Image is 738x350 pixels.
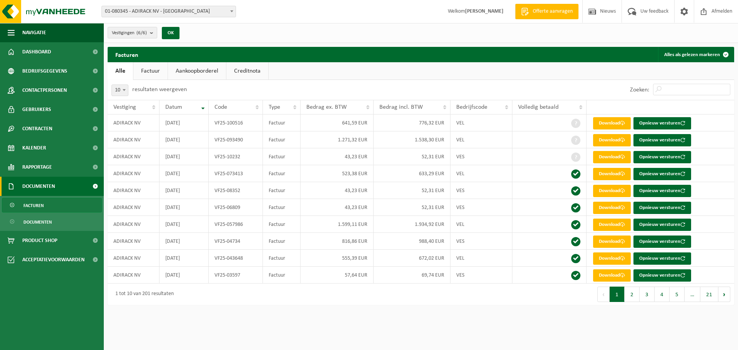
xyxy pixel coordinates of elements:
[263,216,301,233] td: Factuur
[301,216,374,233] td: 1.599,11 EUR
[633,151,691,163] button: Opnieuw versturen
[263,233,301,250] td: Factuur
[655,287,670,302] button: 4
[263,250,301,267] td: Factuur
[209,250,263,267] td: VF25-043648
[593,269,631,282] a: Download
[633,168,691,180] button: Opnieuw versturen
[374,250,450,267] td: 672,02 EUR
[450,182,512,199] td: VES
[374,131,450,148] td: 1.538,30 EUR
[301,165,374,182] td: 523,38 EUR
[593,236,631,248] a: Download
[269,104,280,110] span: Type
[108,267,160,284] td: ADIRACK NV
[633,219,691,231] button: Opnieuw versturen
[450,148,512,165] td: VES
[263,131,301,148] td: Factuur
[374,148,450,165] td: 52,31 EUR
[450,267,512,284] td: VES
[450,199,512,216] td: VES
[301,114,374,131] td: 641,59 EUR
[108,148,160,165] td: ADIRACK NV
[22,231,57,250] span: Product Shop
[160,216,209,233] td: [DATE]
[301,267,374,284] td: 57,64 EUR
[263,114,301,131] td: Factuur
[593,151,631,163] a: Download
[379,104,423,110] span: Bedrag incl. BTW
[450,250,512,267] td: VEL
[22,158,52,177] span: Rapportage
[301,199,374,216] td: 43,23 EUR
[640,287,655,302] button: 3
[2,198,102,212] a: Facturen
[209,233,263,250] td: VF25-04734
[214,104,227,110] span: Code
[22,61,67,81] span: Bedrijfsgegevens
[209,131,263,148] td: VF25-093490
[531,8,575,15] span: Offerte aanvragen
[633,134,691,146] button: Opnieuw versturen
[685,287,700,302] span: …
[263,165,301,182] td: Factuur
[108,199,160,216] td: ADIRACK NV
[22,42,51,61] span: Dashboard
[374,182,450,199] td: 52,31 EUR
[593,117,631,129] a: Download
[108,131,160,148] td: ADIRACK NV
[160,148,209,165] td: [DATE]
[374,216,450,233] td: 1.934,92 EUR
[518,104,558,110] span: Volledig betaald
[374,199,450,216] td: 52,31 EUR
[625,287,640,302] button: 2
[162,27,180,39] button: OK
[108,114,160,131] td: ADIRACK NV
[22,138,46,158] span: Kalender
[108,47,146,62] h2: Facturen
[700,287,718,302] button: 21
[22,250,85,269] span: Acceptatievoorwaarden
[597,287,610,302] button: Previous
[374,165,450,182] td: 633,29 EUR
[136,30,147,35] count: (6/6)
[111,287,174,301] div: 1 tot 10 van 201 resultaten
[301,250,374,267] td: 555,39 EUR
[168,62,226,80] a: Aankoopborderel
[133,62,168,80] a: Factuur
[450,114,512,131] td: VEL
[108,250,160,267] td: ADIRACK NV
[610,287,625,302] button: 1
[160,131,209,148] td: [DATE]
[2,214,102,229] a: Documenten
[22,23,46,42] span: Navigatie
[209,216,263,233] td: VF25-057986
[374,267,450,284] td: 69,74 EUR
[108,216,160,233] td: ADIRACK NV
[160,267,209,284] td: [DATE]
[465,8,504,14] strong: [PERSON_NAME]
[22,119,52,138] span: Contracten
[160,199,209,216] td: [DATE]
[113,104,136,110] span: Vestiging
[22,177,55,196] span: Documenten
[263,199,301,216] td: Factuur
[450,165,512,182] td: VEL
[593,185,631,197] a: Download
[630,87,649,93] label: Zoeken:
[658,47,733,62] button: Alles als gelezen markeren
[22,100,51,119] span: Gebruikers
[306,104,347,110] span: Bedrag ex. BTW
[374,233,450,250] td: 988,40 EUR
[165,104,182,110] span: Datum
[633,236,691,248] button: Opnieuw versturen
[633,185,691,197] button: Opnieuw versturen
[23,198,44,213] span: Facturen
[593,202,631,214] a: Download
[450,131,512,148] td: VEL
[450,216,512,233] td: VEL
[160,233,209,250] td: [DATE]
[108,165,160,182] td: ADIRACK NV
[209,114,263,131] td: VF25-100516
[112,27,147,39] span: Vestigingen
